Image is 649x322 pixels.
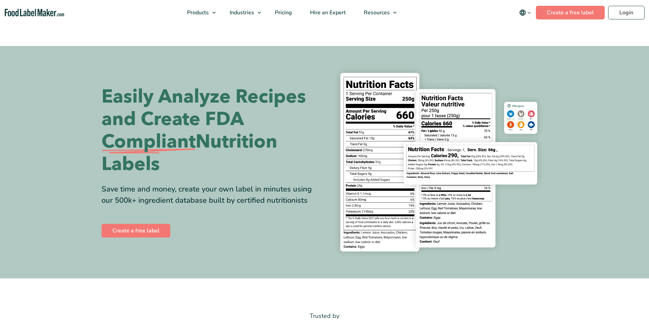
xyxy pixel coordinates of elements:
[308,9,346,16] span: Hire an Expert
[273,9,293,16] span: Pricing
[536,6,605,19] a: Create a free label
[102,86,320,175] h1: Easily Analyze Recipes and Create FDA Nutrition Labels
[228,9,255,16] span: Industries
[608,6,645,19] a: Login
[102,184,320,206] div: Save time and money, create your own label in minutes using our 500k+ ingredient database built b...
[185,9,210,16] span: Products
[102,224,170,237] a: Create a free label
[362,9,390,16] span: Resources
[102,131,196,153] span: Compliant
[102,311,548,321] p: Trusted by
